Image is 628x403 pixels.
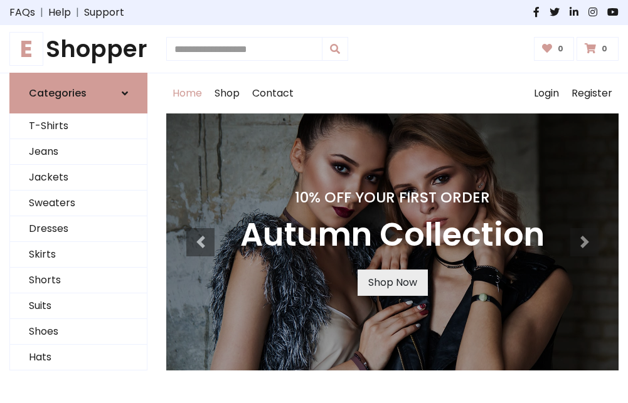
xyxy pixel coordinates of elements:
span: | [35,5,48,20]
h1: Shopper [9,35,147,63]
a: Help [48,5,71,20]
a: Dresses [10,216,147,242]
a: Categories [9,73,147,113]
a: Jackets [10,165,147,191]
a: T-Shirts [10,113,147,139]
a: Hats [10,345,147,370]
a: 0 [577,37,619,61]
a: Suits [10,293,147,319]
a: FAQs [9,5,35,20]
a: 0 [534,37,575,61]
a: Jeans [10,139,147,165]
a: Register [565,73,619,113]
h4: 10% Off Your First Order [240,189,545,206]
a: Shorts [10,268,147,293]
a: Login [528,73,565,113]
span: E [9,32,43,66]
h3: Autumn Collection [240,216,545,254]
a: Sweaters [10,191,147,216]
span: | [71,5,84,20]
a: Contact [246,73,300,113]
a: Shop Now [358,270,428,296]
a: Home [166,73,208,113]
span: 0 [555,43,567,55]
a: Skirts [10,242,147,268]
a: EShopper [9,35,147,63]
h6: Categories [29,87,87,99]
a: Shoes [10,319,147,345]
a: Shop [208,73,246,113]
a: Support [84,5,124,20]
span: 0 [599,43,610,55]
